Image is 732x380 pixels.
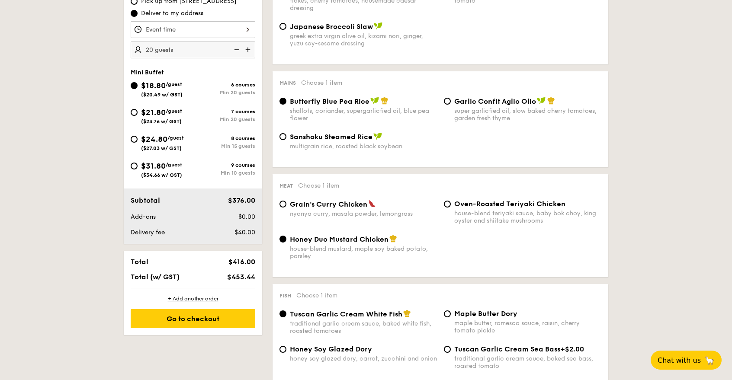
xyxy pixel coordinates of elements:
button: Chat with us🦙 [651,351,722,370]
span: ($34.66 w/ GST) [141,172,182,178]
span: Mains [279,80,296,86]
span: ($23.76 w/ GST) [141,118,182,125]
input: $18.80/guest($20.49 w/ GST)6 coursesMin 20 guests [131,82,138,89]
input: Oven-Roasted Teriyaki Chickenhouse-blend teriyaki sauce, baby bok choy, king oyster and shiitake ... [444,201,451,208]
img: icon-chef-hat.a58ddaea.svg [389,235,397,243]
div: 6 courses [193,82,255,88]
img: icon-vegan.f8ff3823.svg [373,132,382,140]
span: Mini Buffet [131,69,164,76]
span: $0.00 [238,213,255,220]
span: Garlic Confit Aglio Olio [454,97,536,105]
span: Total [131,258,148,266]
span: Tuscan Garlic Cream Sea Bass [454,345,560,353]
div: maple butter, romesco sauce, raisin, cherry tomato pickle [454,319,601,334]
img: icon-vegan.f8ff3823.svg [537,97,546,105]
span: $24.80 [141,134,167,144]
span: $21.80 [141,108,166,117]
span: /guest [166,108,182,114]
input: Tuscan Garlic Cream White Fishtraditional garlic cream sauce, baked white fish, roasted tomatoes [279,310,286,317]
span: Total (w/ GST) [131,273,180,281]
input: Grain's Curry Chickennyonya curry, masala powder, lemongrass [279,201,286,208]
div: super garlicfied oil, slow baked cherry tomatoes, garden fresh thyme [454,107,601,122]
span: $40.00 [234,229,255,236]
span: Fish [279,293,291,299]
span: 🦙 [704,355,715,365]
div: nyonya curry, masala powder, lemongrass [290,210,437,217]
span: Grain's Curry Chicken [290,200,367,208]
img: icon-chef-hat.a58ddaea.svg [381,97,388,105]
img: icon-reduce.1d2dbef1.svg [229,42,242,58]
div: + Add another order [131,295,255,302]
span: $416.00 [228,258,255,266]
div: traditional garlic cream sauce, baked sea bass, roasted tomato [454,355,601,370]
span: Add-ons [131,213,156,220]
img: icon-chef-hat.a58ddaea.svg [547,97,555,105]
span: $453.44 [227,273,255,281]
span: $376.00 [228,196,255,204]
div: 8 courses [193,135,255,141]
span: Choose 1 item [298,182,339,189]
div: honey soy glazed dory, carrot, zucchini and onion [290,355,437,362]
span: ($27.03 w/ GST) [141,145,182,151]
div: house-blend teriyaki sauce, baby bok choy, king oyster and shiitake mushrooms [454,210,601,224]
input: Honey Duo Mustard Chickenhouse-blend mustard, maple soy baked potato, parsley [279,236,286,243]
div: Go to checkout [131,309,255,328]
input: $24.80/guest($27.03 w/ GST)8 coursesMin 15 guests [131,136,138,143]
img: icon-add.58712e84.svg [242,42,255,58]
span: /guest [167,135,184,141]
input: Tuscan Garlic Cream Sea Bass+$2.00traditional garlic cream sauce, baked sea bass, roasted tomato [444,346,451,353]
input: Japanese Broccoli Slawgreek extra virgin olive oil, kizami nori, ginger, yuzu soy-sesame dressing [279,23,286,30]
span: Tuscan Garlic Cream White Fish [290,310,402,318]
span: $18.80 [141,81,166,90]
span: Deliver to my address [141,9,203,18]
div: 7 courses [193,109,255,115]
input: $21.80/guest($23.76 w/ GST)7 coursesMin 20 guests [131,109,138,116]
span: Butterfly Blue Pea Rice [290,97,369,105]
span: Honey Soy Glazed Dory [290,345,372,353]
span: Maple Butter Dory [454,310,517,318]
img: icon-vegan.f8ff3823.svg [374,22,382,30]
span: Choose 1 item [296,292,337,299]
div: traditional garlic cream sauce, baked white fish, roasted tomatoes [290,320,437,335]
span: Choose 1 item [301,79,342,86]
input: Honey Soy Glazed Doryhoney soy glazed dory, carrot, zucchini and onion [279,346,286,353]
input: Sanshoku Steamed Ricemultigrain rice, roasted black soybean [279,133,286,140]
div: Min 15 guests [193,143,255,149]
span: Sanshoku Steamed Rice [290,133,372,141]
span: ($20.49 w/ GST) [141,92,183,98]
span: $31.80 [141,161,166,171]
div: Min 20 guests [193,116,255,122]
div: greek extra virgin olive oil, kizami nori, ginger, yuzu soy-sesame dressing [290,32,437,47]
div: multigrain rice, roasted black soybean [290,143,437,150]
span: Honey Duo Mustard Chicken [290,235,388,243]
span: Delivery fee [131,229,165,236]
input: Number of guests [131,42,255,58]
span: Chat with us [658,356,701,364]
input: Event time [131,21,255,38]
div: 9 courses [193,162,255,168]
span: /guest [166,162,182,168]
input: Maple Butter Dorymaple butter, romesco sauce, raisin, cherry tomato pickle [444,310,451,317]
span: Oven-Roasted Teriyaki Chicken [454,200,565,208]
img: icon-spicy.37a8142b.svg [368,200,376,208]
input: Deliver to my address [131,10,138,17]
span: Meat [279,183,293,189]
span: /guest [166,81,182,87]
img: icon-chef-hat.a58ddaea.svg [403,310,411,317]
input: Garlic Confit Aglio Oliosuper garlicfied oil, slow baked cherry tomatoes, garden fresh thyme [444,98,451,105]
span: +$2.00 [560,345,584,353]
div: shallots, coriander, supergarlicfied oil, blue pea flower [290,107,437,122]
img: icon-vegan.f8ff3823.svg [370,97,379,105]
input: Butterfly Blue Pea Riceshallots, coriander, supergarlicfied oil, blue pea flower [279,98,286,105]
div: house-blend mustard, maple soy baked potato, parsley [290,245,437,260]
input: $31.80/guest($34.66 w/ GST)9 coursesMin 10 guests [131,163,138,169]
div: Min 20 guests [193,89,255,96]
span: Japanese Broccoli Slaw [290,22,373,31]
div: Min 10 guests [193,170,255,176]
span: Subtotal [131,196,160,204]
